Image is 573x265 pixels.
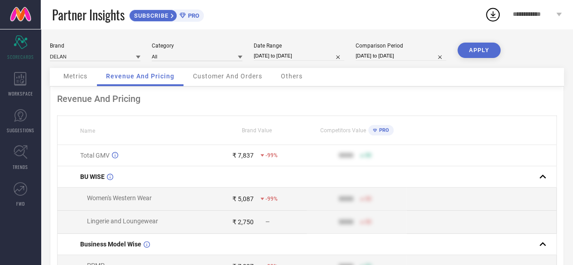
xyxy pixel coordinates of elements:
span: 50 [365,219,371,225]
span: — [265,219,270,225]
div: Revenue And Pricing [57,93,557,104]
span: PRO [186,12,199,19]
span: PRO [377,127,389,133]
span: Customer And Orders [193,72,262,80]
span: TRENDS [13,164,28,170]
span: FWD [16,200,25,207]
div: 9999 [339,195,353,202]
span: BU WISE [80,173,105,180]
span: Metrics [63,72,87,80]
div: Brand [50,43,140,49]
span: Women's Western Wear [87,194,152,202]
span: WORKSPACE [8,90,33,97]
span: Partner Insights [52,5,125,24]
div: Comparison Period [356,43,446,49]
span: -99% [265,152,278,159]
span: Total GMV [80,152,110,159]
span: Lingerie and Loungewear [87,217,158,225]
span: Others [281,72,303,80]
span: Revenue And Pricing [106,72,174,80]
div: ₹ 7,837 [232,152,254,159]
input: Select date range [254,51,344,61]
span: SCORECARDS [7,53,34,60]
button: APPLY [457,43,501,58]
span: 50 [365,152,371,159]
span: SUGGESTIONS [7,127,34,134]
a: SUBSCRIBEPRO [129,7,204,22]
div: Category [152,43,242,49]
span: SUBSCRIBE [130,12,171,19]
div: ₹ 5,087 [232,195,254,202]
span: Brand Value [242,127,272,134]
span: Competitors Value [320,127,366,134]
div: 9999 [339,218,353,226]
span: Name [80,128,95,134]
span: Business Model Wise [80,241,141,248]
div: Date Range [254,43,344,49]
div: 9999 [339,152,353,159]
input: Select comparison period [356,51,446,61]
div: Open download list [485,6,501,23]
span: -99% [265,196,278,202]
div: ₹ 2,750 [232,218,254,226]
span: 50 [365,196,371,202]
